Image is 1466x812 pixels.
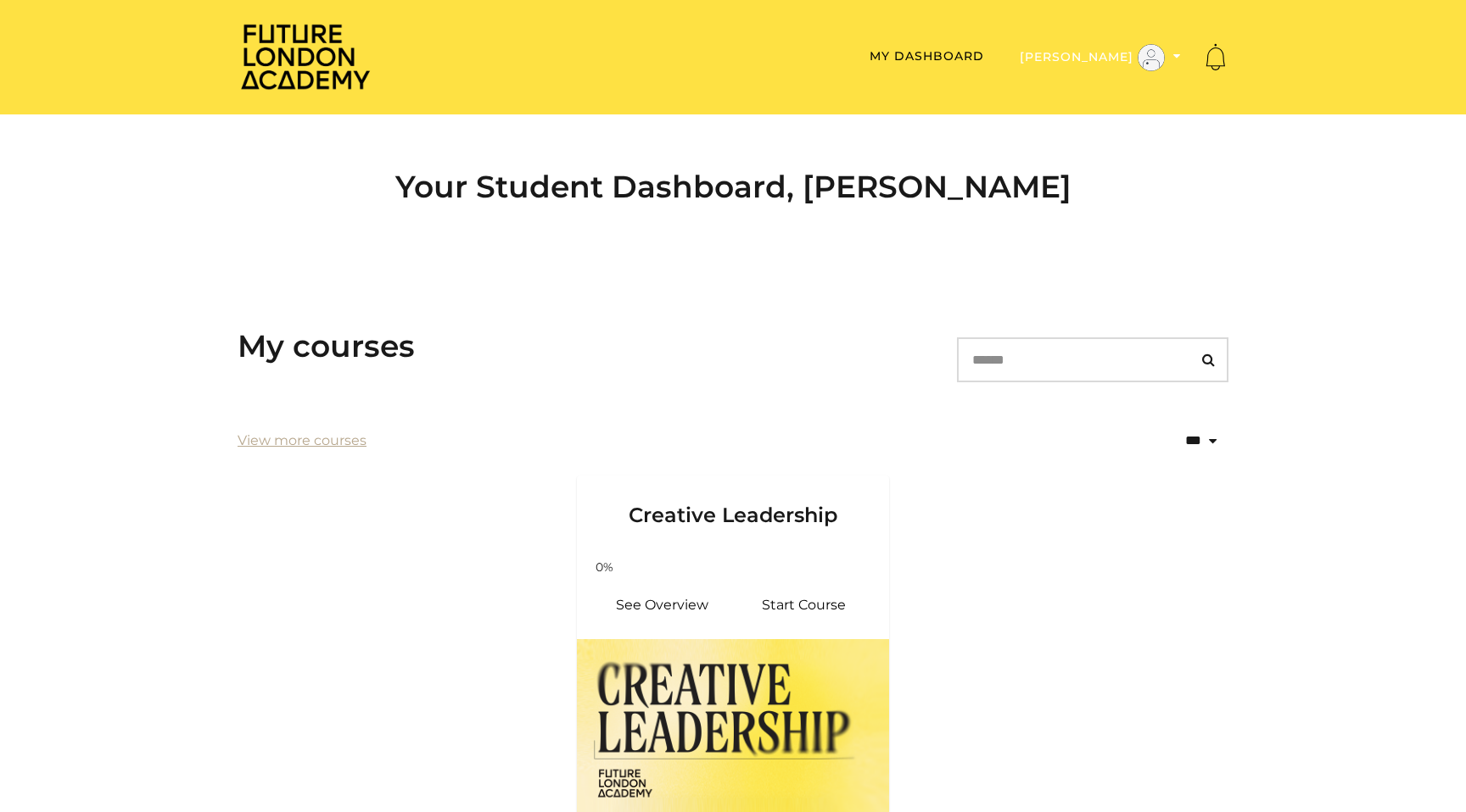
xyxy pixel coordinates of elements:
[238,22,373,91] img: Home Page
[238,169,1228,205] h2: Your Student Dashboard, [PERSON_NAME]
[590,585,733,626] a: Creative Leadership: See Overview
[577,476,889,548] a: Creative Leadership
[733,585,876,626] a: Creative Leadership: Resume Course
[1015,43,1186,72] button: Toggle menu
[584,559,624,576] span: 0%
[1111,419,1228,463] select: status
[238,328,415,364] h3: My courses
[597,476,869,528] h3: Creative Leadership
[238,431,366,451] a: View more courses
[870,48,984,64] a: My Dashboard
